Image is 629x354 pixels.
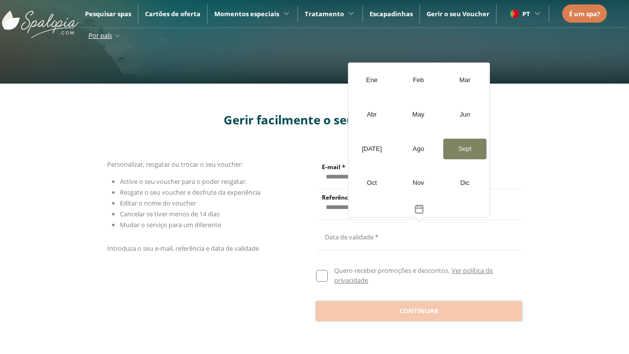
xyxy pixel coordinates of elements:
div: [DATE] [350,139,394,159]
div: May [397,104,440,125]
div: Ago [397,139,440,159]
a: Gerir o seu Voucher [427,9,489,18]
a: É um spa? [569,8,600,19]
div: Oct [350,173,394,193]
a: Ver política de privacidade [334,266,492,285]
div: Ene [350,70,394,90]
div: Abr [350,104,394,125]
span: Por país [88,31,112,40]
span: Resgate o seu voucher e desfrute da experiência [120,188,260,197]
button: Toggle overlay [348,200,489,217]
div: Feb [397,70,440,90]
span: Introduza o seu e-mail, referência e data de validade [107,244,259,253]
button: Continuar [316,301,522,321]
span: Active o seu voucher para o poder resgatar. [120,177,247,186]
span: Cancelar se tiver menos de 14 dias [120,209,220,218]
div: Jun [443,104,487,125]
span: Personalizar, resgatar ou trocar o seu voucher: [107,160,243,169]
span: Quero receber promoções e descontos. [334,266,450,275]
div: Sept [443,139,487,159]
span: Editar o nome do voucher [120,199,196,207]
span: Mudar o serviço para um diferente [120,220,221,229]
span: Continuar [400,306,439,316]
a: Pesquisar spas [85,9,131,18]
span: Gerir facilmente o seu voucher [224,112,406,128]
img: ImgLogoSpalopia.BvClDcEz.svg [2,1,79,38]
a: Escapadinhas [370,9,413,18]
div: Nov [397,173,440,193]
span: É um spa? [569,9,600,18]
div: Mar [443,70,487,90]
a: Cartões de oferta [145,9,200,18]
div: Dic [443,173,487,193]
